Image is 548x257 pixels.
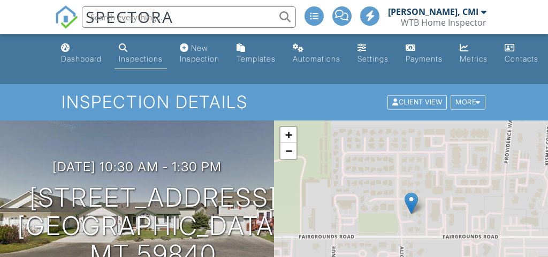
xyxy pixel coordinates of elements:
a: Metrics [455,39,492,69]
div: Client View [387,95,447,110]
div: Templates [237,54,276,63]
input: Search everything... [82,6,296,28]
a: Zoom out [280,143,296,159]
a: Client View [386,97,450,105]
a: Automations (Advanced) [288,39,345,69]
a: Contacts [500,39,543,69]
div: New Inspection [180,43,219,63]
h3: [DATE] 10:30 am - 1:30 pm [52,160,222,174]
a: Dashboard [57,39,106,69]
a: Templates [232,39,280,69]
div: Settings [357,54,389,63]
a: SPECTORA [55,14,173,37]
h1: Inspection Details [62,93,486,111]
div: [PERSON_NAME], CMI [388,6,478,17]
a: Payments [401,39,447,69]
a: Zoom in [280,127,296,143]
a: New Inspection [176,39,224,69]
img: Marker [405,192,418,214]
div: Inspections [119,54,163,63]
div: Payments [406,54,443,63]
a: Inspections [115,39,167,69]
div: Automations [293,54,340,63]
span: − [285,144,292,157]
div: Contacts [505,54,538,63]
a: Settings [353,39,393,69]
div: Dashboard [61,54,102,63]
span: + [285,128,292,141]
div: Metrics [460,54,488,63]
div: More [451,95,485,110]
div: WTB Home Inspector [401,17,486,28]
img: The Best Home Inspection Software - Spectora [55,5,78,29]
